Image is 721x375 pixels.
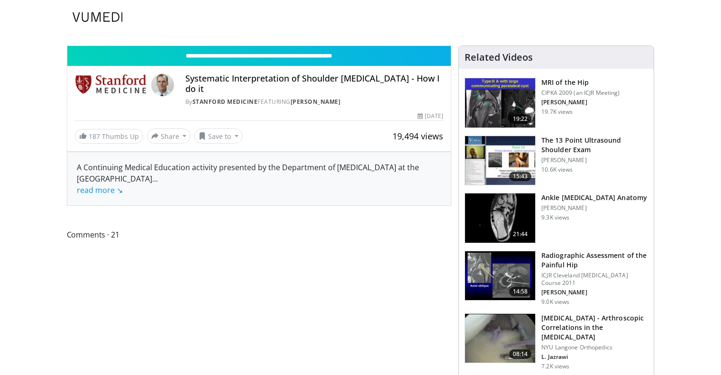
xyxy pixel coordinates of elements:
[418,112,443,120] div: [DATE]
[541,272,648,287] p: ICJR Cleveland [MEDICAL_DATA] Course 2011
[541,108,573,116] p: 19.7K views
[77,174,158,195] span: ...
[541,289,648,296] p: Cheryl Petersilge
[465,193,535,243] img: f6dda3b9-3165-47fe-aa3e-8962140dad42.150x105_q85_crop-smart_upscale.jpg
[541,313,648,342] h3: [MEDICAL_DATA] - Arthroscopic Correlations in the [MEDICAL_DATA]
[541,353,648,361] p: Laith Jazrawi
[541,363,569,370] p: 7.2K views
[541,214,569,221] p: 9.3K views
[194,128,243,144] button: Save to
[465,251,648,306] a: 14:58 Radiographic Assessment of the Painful Hip ICJR Cleveland [MEDICAL_DATA] Course 2011 [PERSO...
[541,99,620,106] p: Gregory Applegate
[75,73,147,96] img: Stanford Medicine
[185,73,443,94] h4: Systematic Interpretation of Shoulder [MEDICAL_DATA] - How I do it
[73,12,123,22] img: VuMedi Logo
[541,78,620,87] h3: MRI of the Hip
[541,193,647,202] h3: Ankle [MEDICAL_DATA] Anatomy
[67,229,452,241] span: Comments 21
[185,98,443,106] div: By FEATURING
[541,136,648,155] h3: The 13 Point Ultrasound Shoulder Exam
[465,78,648,128] a: 19:22 MRI of the Hip CIPKA 2009 (an ICJR Meeting) [PERSON_NAME] 19.7K views
[75,129,143,144] a: 187 Thumbs Up
[509,172,532,181] span: 15:43
[541,251,648,270] h3: Radiographic Assessment of the Painful Hip
[541,89,620,97] p: CIPKA 2009 (an ICJR Meeting)
[77,185,123,195] a: read more ↘
[509,349,532,359] span: 08:14
[541,156,648,164] p: [PERSON_NAME]
[192,98,258,106] a: Stanford Medicine
[465,136,535,185] img: 7b323ec8-d3a2-4ab0-9251-f78bf6f4eb32.150x105_q85_crop-smart_upscale.jpg
[392,130,443,142] span: 19,494 views
[89,132,100,141] span: 187
[465,251,535,301] img: f49b17fa-a2fd-445a-b8a9-f016ebcab4ce.150x105_q85_crop-smart_upscale.jpg
[291,98,341,106] a: [PERSON_NAME]
[147,128,191,144] button: Share
[541,344,648,351] p: NYU Langone Orthopedics
[465,52,533,63] h4: Related Videos
[509,229,532,239] span: 21:44
[541,298,569,306] p: 9.0K views
[541,166,573,174] p: 10.6K views
[509,114,532,124] span: 19:22
[465,313,648,370] a: 08:14 [MEDICAL_DATA] - Arthroscopic Correlations in the [MEDICAL_DATA] NYU Langone Orthopedics L....
[465,136,648,186] a: 15:43 The 13 Point Ultrasound Shoulder Exam [PERSON_NAME] 10.6K views
[465,193,648,243] a: 21:44 Ankle [MEDICAL_DATA] Anatomy [PERSON_NAME] 9.3K views
[509,287,532,296] span: 14:58
[541,204,647,212] p: [PERSON_NAME]
[465,78,535,128] img: applegate_-_mri_napa_2.png.150x105_q85_crop-smart_upscale.jpg
[151,73,174,96] img: Avatar
[465,314,535,363] img: mri_correlation_1.png.150x105_q85_crop-smart_upscale.jpg
[77,162,442,196] div: A Continuing Medical Education activity presented by the Department of [MEDICAL_DATA] at the [GEO...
